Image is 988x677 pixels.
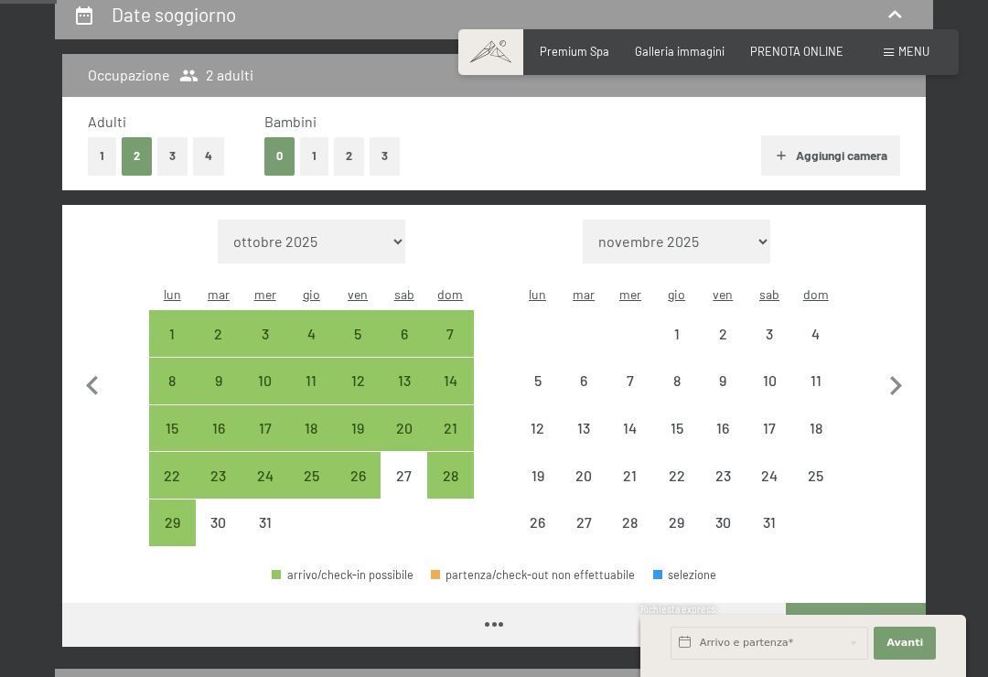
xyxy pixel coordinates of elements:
[700,358,746,404] div: Fri Jan 09 2026
[149,405,196,452] div: Mon Dec 15 2025
[792,358,839,404] div: Sun Jan 11 2026
[196,452,242,499] div: arrivo/check-in possibile
[198,327,241,370] div: 2
[668,286,685,302] abbr: giovedì
[288,405,335,452] div: Thu Dec 18 2025
[561,452,607,499] div: Tue Jan 20 2026
[563,515,606,558] div: 27
[607,358,654,404] div: arrivo/check-in non effettuabile
[290,468,333,511] div: 25
[337,468,380,511] div: 26
[561,405,607,452] div: arrivo/check-in non effettuabile
[874,627,936,660] button: Avanti
[196,358,242,404] div: arrivo/check-in possibile
[700,310,746,357] div: arrivo/check-in non effettuabile
[381,358,427,404] div: Sat Dec 13 2025
[746,452,793,499] div: Sat Jan 24 2026
[242,310,288,357] div: Wed Dec 03 2025
[746,358,793,404] div: Sat Jan 10 2026
[335,405,381,452] div: arrivo/check-in possibile
[746,500,793,546] div: Sat Jan 31 2026
[702,468,745,511] div: 23
[607,405,654,452] div: arrivo/check-in non effettuabile
[700,358,746,404] div: arrivo/check-in non effettuabile
[700,452,746,499] div: Fri Jan 23 2026
[381,358,427,404] div: arrivo/check-in possibile
[792,452,839,499] div: arrivo/check-in non effettuabile
[437,286,463,302] abbr: domenica
[607,452,654,499] div: Wed Jan 21 2026
[149,452,196,499] div: arrivo/check-in possibile
[561,358,607,404] div: arrivo/check-in non effettuabile
[635,44,725,59] span: Galleria immagini
[750,44,843,59] a: PRENOTA ONLINE
[561,452,607,499] div: arrivo/check-in non effettuabile
[746,310,793,357] div: arrivo/check-in non effettuabile
[242,358,288,404] div: arrivo/check-in possibile
[748,421,791,464] div: 17
[792,452,839,499] div: Sun Jan 25 2026
[149,452,196,499] div: Mon Dec 22 2025
[381,310,427,357] div: Sat Dec 06 2025
[427,452,474,499] div: Sun Dec 28 2025
[700,452,746,499] div: arrivo/check-in non effettuabile
[149,500,196,546] div: Mon Dec 29 2025
[607,452,654,499] div: arrivo/check-in non effettuabile
[792,405,839,452] div: Sun Jan 18 2026
[607,500,654,546] div: Wed Jan 28 2026
[427,452,474,499] div: arrivo/check-in possibile
[653,452,700,499] div: Thu Jan 22 2026
[746,310,793,357] div: Sat Jan 03 2026
[514,405,561,452] div: Mon Jan 12 2026
[196,358,242,404] div: Tue Dec 09 2025
[653,310,700,357] div: arrivo/check-in non effettuabile
[700,500,746,546] div: arrivo/check-in non effettuabile
[335,405,381,452] div: Fri Dec 19 2025
[700,405,746,452] div: arrivo/check-in non effettuabile
[208,286,230,302] abbr: martedì
[337,373,380,416] div: 12
[429,373,472,416] div: 14
[655,468,698,511] div: 22
[427,358,474,404] div: Sun Dec 14 2025
[653,569,717,581] div: selezione
[655,327,698,370] div: 1
[288,405,335,452] div: arrivo/check-in possibile
[242,452,288,499] div: Wed Dec 24 2025
[242,500,288,546] div: Wed Dec 31 2025
[73,220,112,547] button: Mese precedente
[243,327,286,370] div: 3
[427,405,474,452] div: Sun Dec 21 2025
[655,421,698,464] div: 15
[88,65,170,85] h3: Occupazione
[242,310,288,357] div: arrivo/check-in possibile
[335,452,381,499] div: Fri Dec 26 2025
[619,286,641,302] abbr: mercoledì
[573,286,595,302] abbr: martedì
[653,452,700,499] div: arrivo/check-in non effettuabile
[151,421,194,464] div: 15
[609,515,652,558] div: 28
[431,569,636,581] div: partenza/check-out non effettuabile
[516,373,559,416] div: 5
[149,405,196,452] div: arrivo/check-in possibile
[561,358,607,404] div: Tue Jan 06 2026
[898,44,929,59] span: Menu
[381,405,427,452] div: Sat Dec 20 2025
[288,452,335,499] div: Thu Dec 25 2025
[381,310,427,357] div: arrivo/check-in possibile
[164,286,181,302] abbr: lunedì
[759,286,779,302] abbr: sabato
[794,373,837,416] div: 11
[382,373,425,416] div: 13
[381,452,427,499] div: arrivo/check-in non effettuabile
[112,3,236,26] h2: Date soggiorno
[540,44,609,59] a: Premium Spa
[792,358,839,404] div: arrivo/check-in non effettuabile
[748,515,791,558] div: 31
[427,405,474,452] div: arrivo/check-in possibile
[196,500,242,546] div: Tue Dec 30 2025
[179,65,253,85] span: 2 adulti
[288,310,335,357] div: arrivo/check-in possibile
